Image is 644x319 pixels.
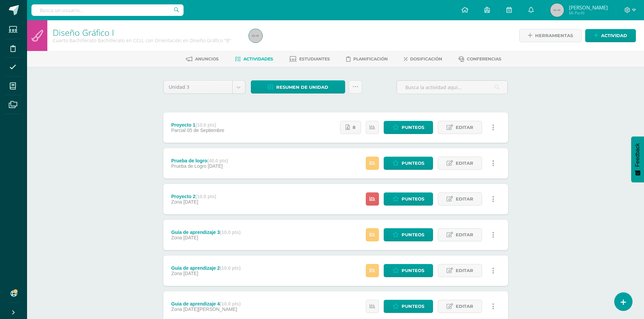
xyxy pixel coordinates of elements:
span: Punteos [402,121,424,134]
span: Zona [171,199,182,205]
strong: (10.0 pts) [220,265,240,271]
span: Zona [171,235,182,240]
span: Estudiantes [299,56,330,61]
a: Estudiantes [289,54,330,64]
span: [DATE] [208,163,223,169]
span: Mi Perfil [569,10,608,16]
img: 45x45 [550,3,564,17]
span: Punteos [402,264,424,277]
a: Punteos [384,300,433,313]
a: Actividades [235,54,273,64]
a: Unidad 3 [164,81,245,94]
a: Conferencias [458,54,501,64]
img: 45x45 [249,29,262,43]
h1: Diseño Gráfico I [53,28,241,37]
span: Zona [171,271,182,276]
strong: (10.0 pts) [220,230,240,235]
div: Proyecto 2 [171,194,216,199]
strong: (10.0 pts) [220,301,240,307]
div: Cuarto Bachillerato Bachillerato en CCLL con Orientación en Diseño Gráfico 'B' [53,37,241,44]
span: Herramientas [535,29,573,42]
span: Punteos [402,193,424,205]
span: Editar [456,193,473,205]
a: Herramientas [519,29,582,42]
span: 05 de Septiembre [187,128,224,133]
span: Conferencias [467,56,501,61]
div: Guia de aprendizaje 4 [171,301,240,307]
span: Dosificación [410,56,442,61]
div: Guía de aprendizaje 3 [171,230,240,235]
a: Diseño Gráfico I [53,27,114,38]
span: Punteos [402,229,424,241]
a: Punteos [384,192,433,206]
span: Editar [456,121,473,134]
input: Busca la actividad aquí... [397,81,507,94]
span: Editar [456,264,473,277]
span: [PERSON_NAME] [569,4,608,11]
a: Planificación [346,54,388,64]
span: [DATE][PERSON_NAME] [183,307,237,312]
div: Proyecto 1 [171,122,224,128]
span: Editar [456,229,473,241]
span: Resumen de unidad [276,81,328,94]
span: Unidad 3 [169,81,227,94]
a: Punteos [384,228,433,241]
span: Punteos [402,300,424,313]
span: Editar [456,157,473,169]
span: Prueba de Logro [171,163,206,169]
a: Actividad [585,29,636,42]
span: [DATE] [183,271,198,276]
input: Busca un usuario... [31,4,184,16]
div: Prueba de logro [171,158,228,163]
a: Punteos [384,121,433,134]
span: Actividad [601,29,627,42]
span: [DATE] [183,199,198,205]
strong: (10.0 pts) [195,194,216,199]
span: Parcial [171,128,186,133]
a: Dosificación [404,54,442,64]
a: Resumen de unidad [251,80,345,94]
strong: (40.0 pts) [207,158,228,163]
span: Zona [171,307,182,312]
span: Planificación [353,56,388,61]
span: Actividades [243,56,273,61]
span: Feedback [635,143,641,167]
span: Punteos [402,157,424,169]
a: Anuncios [186,54,219,64]
span: Editar [456,300,473,313]
a: Punteos [384,264,433,277]
strong: (10.0 pts) [195,122,216,128]
span: 8 [353,121,356,134]
a: Punteos [384,157,433,170]
span: Anuncios [195,56,219,61]
span: [DATE] [183,235,198,240]
div: Guía de aprendizaje 2 [171,265,240,271]
button: Feedback - Mostrar encuesta [631,136,644,182]
a: 8 [340,121,361,134]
